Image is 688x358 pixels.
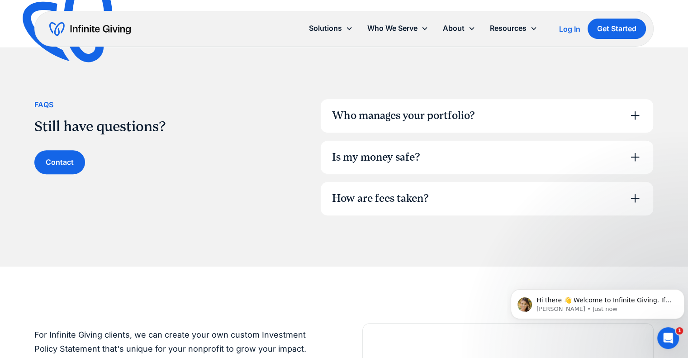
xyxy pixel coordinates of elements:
div: Resources [483,19,545,38]
div: Who We Serve [360,19,436,38]
div: Log In [559,25,580,33]
div: FAqs [34,99,54,111]
iframe: Intercom live chat [657,327,679,349]
iframe: Intercom notifications message [507,270,688,334]
div: Who We Serve [367,22,418,34]
a: Contact [34,150,85,174]
div: Is my money safe? [332,150,420,165]
div: About [443,22,465,34]
a: Log In [559,24,580,34]
div: About [436,19,483,38]
div: How are fees taken? [332,191,428,206]
p: For Infinite Giving clients, we can create your own custom Investment Policy Statement that's uni... [34,328,326,356]
a: home [49,22,131,36]
h2: Still have questions? [34,118,284,135]
a: Get Started [588,19,646,39]
div: Solutions [302,19,360,38]
div: Resources [490,22,527,34]
div: Solutions [309,22,342,34]
span: 1 [676,327,683,334]
div: Who manages your portfolio? [332,108,474,124]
